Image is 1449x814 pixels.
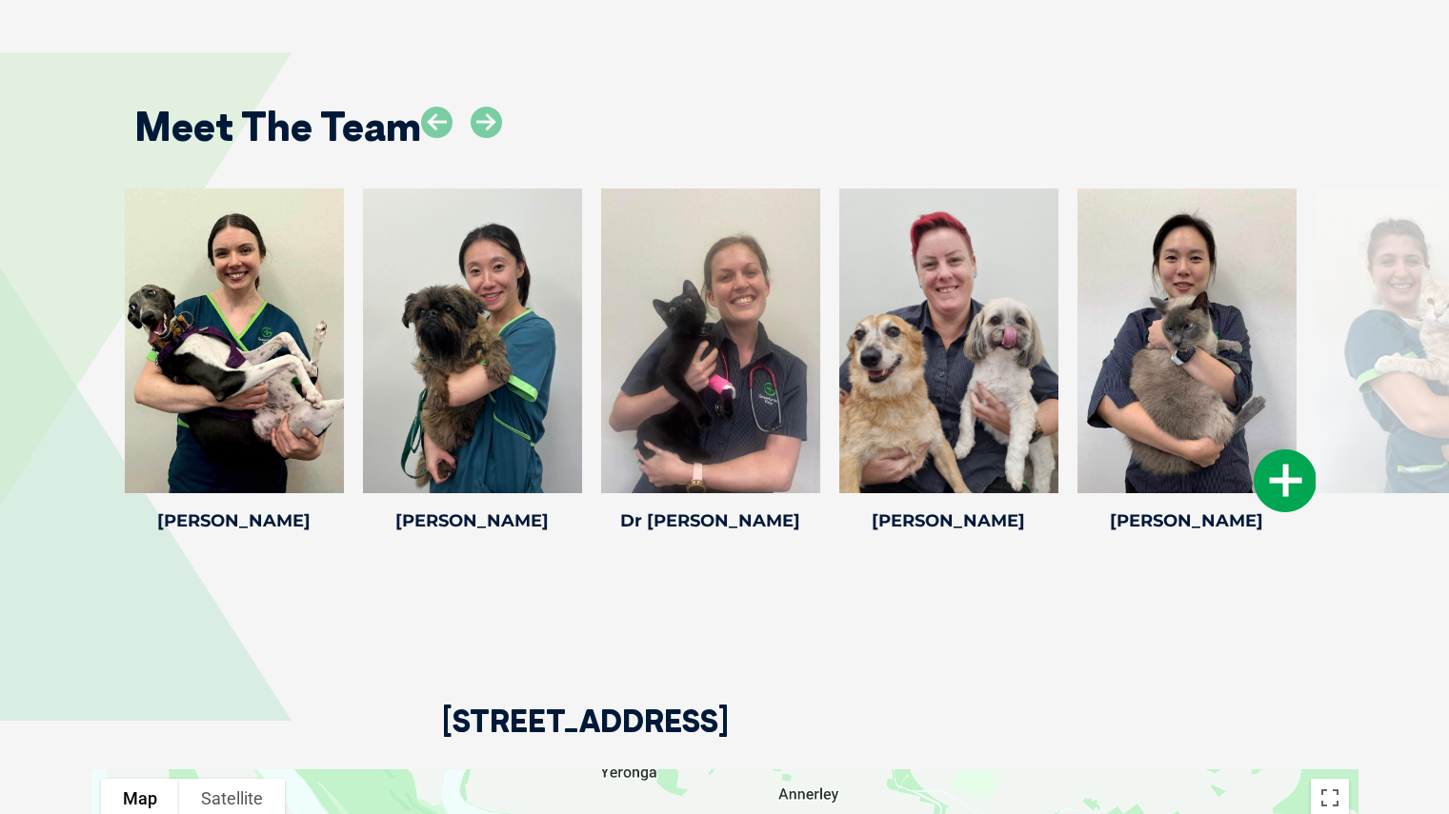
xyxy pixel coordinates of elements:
[363,512,582,529] h4: [PERSON_NAME]
[442,705,729,769] h2: [STREET_ADDRESS]
[601,512,820,529] h4: Dr [PERSON_NAME]
[125,512,344,529] h4: [PERSON_NAME]
[839,512,1058,529] h4: [PERSON_NAME]
[134,107,421,147] h2: Meet The Team
[1077,512,1297,529] h4: [PERSON_NAME]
